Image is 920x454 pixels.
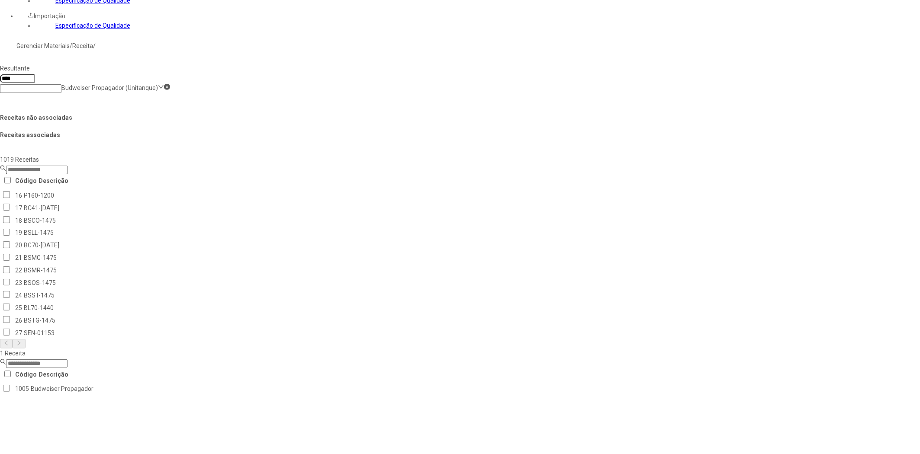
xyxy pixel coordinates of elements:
td: 15 [15,177,23,189]
td: BSTG-1475 [23,314,60,326]
td: BSCO-1475 [23,214,60,226]
td: BL70-1440 [23,302,60,313]
a: Gerenciar Materiais [16,42,70,49]
th: Código [15,175,37,187]
nz-breadcrumb-separator: / [70,42,72,49]
td: 27 [15,327,23,339]
a: Especificação de Qualidade [55,22,130,29]
td: SEN-01153 [23,327,60,339]
td: 23 [15,277,23,288]
td: Budweiser Propagador [30,383,94,395]
td: P160-1200 [23,189,60,201]
td: BC41-[DATE] [23,202,60,214]
td: 19 [15,227,23,239]
nz-select-item: Budweiser Propagador (Unitanque) [61,84,158,91]
td: BSLL-1475 [23,227,60,239]
td: 26 [15,314,23,326]
td: BSST-1475 [23,289,60,301]
td: BSOS-1475 [23,277,60,288]
td: 22 [15,264,23,276]
td: 21 [15,252,23,264]
td: 1005 [15,383,29,395]
nz-breadcrumb-separator: / [93,42,96,49]
td: 18 [15,214,23,226]
span: Importação [34,13,65,19]
td: 17 [15,202,23,214]
td: BSCE-1475 [23,177,60,189]
a: Receita [72,42,93,49]
th: Código [15,369,37,380]
th: Descrição [38,175,69,187]
td: 20 [15,240,23,251]
td: 16 [15,189,23,201]
td: BC70-[DATE] [23,240,60,251]
th: Descrição [38,369,69,380]
td: 24 [15,289,23,301]
td: BSMG-1475 [23,252,60,264]
td: 25 [15,302,23,313]
td: BSMR-1475 [23,264,60,276]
